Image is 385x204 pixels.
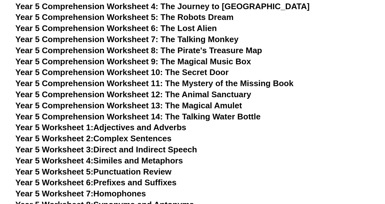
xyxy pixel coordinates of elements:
a: Year 5 Worksheet 7:Homophones [16,189,146,198]
a: Year 5 Worksheet 6:Prefixes and Suffixes [16,178,177,187]
a: Year 5 Worksheet 3:Direct and Indirect Speech [16,145,197,154]
iframe: Chat Widget [280,132,385,204]
span: Year 5 Worksheet 5: [16,167,94,176]
a: Year 5 Comprehension Worksheet 9: The Magical Music Box [16,57,251,66]
a: Year 5 Worksheet 5:Punctuation Review [16,167,171,176]
a: Year 5 Comprehension Worksheet 14: The Talking Water Bottle [16,112,261,121]
a: Year 5 Comprehension Worksheet 5: The Robots Dream [16,12,234,22]
a: Year 5 Comprehension Worksheet 7: The Talking Monkey [16,35,239,44]
a: Year 5 Comprehension Worksheet 11: The Mystery of the Missing Book [16,79,294,88]
a: Year 5 Comprehension Worksheet 10: The Secret Door [16,67,229,77]
span: Year 5 Worksheet 4: [16,156,94,165]
a: Year 5 Comprehension Worksheet 12: The Animal Sanctuary [16,90,251,99]
span: Year 5 Worksheet 3: [16,145,94,154]
span: Year 5 Worksheet 7: [16,189,94,198]
span: Year 5 Worksheet 6: [16,178,94,187]
a: Year 5 Comprehension Worksheet 13: The Magical Amulet [16,101,242,110]
a: Year 5 Worksheet 2:Complex Sentences [16,134,171,143]
span: Year 5 Worksheet 2: [16,134,94,143]
a: Year 5 Worksheet 1:Adjectives and Adverbs [16,123,186,132]
a: Year 5 Comprehension Worksheet 4: The Journey to [GEOGRAPHIC_DATA] [16,2,310,11]
a: Year 5 Worksheet 4:Similes and Metaphors [16,156,183,165]
a: Year 5 Comprehension Worksheet 6: The Lost Alien [16,23,217,33]
a: Year 5 Comprehension Worksheet 8: The Pirate's Treasure Map [16,46,262,55]
span: Year 5 Worksheet 1: [16,123,94,132]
